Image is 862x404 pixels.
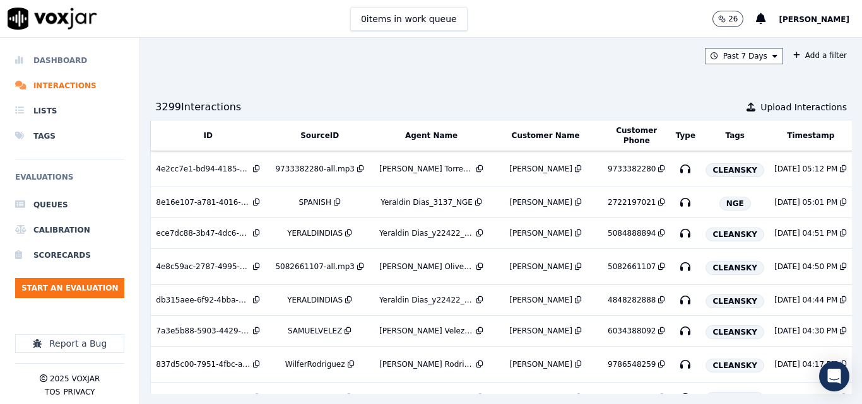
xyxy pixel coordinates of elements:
div: [PERSON_NAME] [509,359,572,369]
span: CLEANSKY [706,261,764,275]
div: [PERSON_NAME] [509,262,572,272]
span: CLEANSKY [706,163,764,177]
div: [PERSON_NAME] [509,326,572,336]
div: [PERSON_NAME] Angulo_i13888_CLEANSKY [379,393,474,403]
div: [DATE] 04:50 PM [774,262,837,272]
div: YERALDINDIAS [287,228,343,238]
div: [DATE] 05:12 PM [774,164,837,174]
span: Upload Interactions [760,101,847,113]
span: CLEANSKY [706,359,764,372]
div: 3299 Interaction s [155,100,241,115]
a: Dashboard [15,48,124,73]
div: 7a3e5b88-5903-4429-b21d-5cfb412f9ce4 [156,326,251,336]
a: Calibration [15,217,124,243]
div: YERALDINDIAS [287,295,343,305]
div: Yeraldin Dias_y22422_CLEANSKY [379,295,474,305]
div: [DATE] 04:10 PM [774,393,837,403]
div: [DATE] 04:51 PM [774,228,837,238]
button: Privacy [63,387,95,397]
div: [PERSON_NAME] [509,228,572,238]
button: Agent Name [405,130,458,141]
div: 4848282888 [608,295,656,305]
button: ID [204,130,213,141]
div: [PERSON_NAME] [509,164,572,174]
div: 4e2cc7e1-bd94-4185-a7c1-c36bd7657b07 [156,164,251,174]
div: [PERSON_NAME] Torres_a27399_CLEANSKY [379,164,474,174]
div: fd85bd22-9521-4f39-ac36-4bde74133b99 [156,393,251,403]
div: [PERSON_NAME] Velez_s13897_CLEANSKY [379,326,474,336]
button: SourceID [300,130,339,141]
a: Interactions [15,73,124,98]
div: 8489868753 [608,393,656,403]
div: 9733382280 [608,164,656,174]
div: 4e8c59ac-2787-4995-b0e3-908f17058c63 [156,262,251,272]
button: Upload Interactions [747,101,847,113]
button: TOS [45,387,60,397]
button: Report a Bug [15,334,124,353]
span: CLEANSKY [706,325,764,339]
div: SAMUELVELEZ [288,326,342,336]
div: Yeraldin Dias_y22422_CLEANSKY [379,228,474,238]
button: Timestamp [787,130,834,141]
div: [PERSON_NAME] [509,197,572,207]
p: 26 [728,14,738,24]
span: NGE [719,197,751,211]
a: Scorecards [15,243,124,268]
div: Yeraldin Dias_3137_NGE [381,197,473,207]
div: [DATE] 04:17 PM [774,359,837,369]
div: 837d5c00-7951-4fbc-a490-7114ad4750ca [156,359,251,369]
a: Tags [15,124,124,149]
div: [DATE] 05:01 PM [774,197,837,207]
div: [PERSON_NAME] Rodriguez_w28524_CLEANSKY [379,359,474,369]
button: Add a filter [788,48,852,63]
button: 26 [712,11,743,27]
div: [DATE] 04:30 PM [774,326,837,336]
a: Queues [15,192,124,217]
div: ece7dc88-3b47-4dc6-a415-5b37708e1207 [156,228,251,238]
button: Type [676,130,695,141]
div: [DATE] 04:44 PM [774,295,837,305]
div: [PERSON_NAME] [509,295,572,305]
span: [PERSON_NAME] [779,15,849,24]
div: 6034388092 [608,326,656,336]
div: SPANISH [298,197,331,207]
button: Past 7 Days [705,48,783,64]
div: 9733382280-all.mp3 [275,164,354,174]
div: db315aee-6f92-4bba-b6f6-c78ed998c6e6 [156,295,251,305]
a: Lists [15,98,124,124]
button: [PERSON_NAME] [779,11,862,26]
div: WilferRodriguez [285,359,345,369]
div: 5082661107-all.mp3 [275,262,354,272]
div: [PERSON_NAME] [509,393,572,403]
div: 2722197021 [608,197,656,207]
button: 26 [712,11,756,27]
div: [PERSON_NAME] Oliveros_f25264_CLEANSKY [379,262,474,272]
button: Start an Evaluation [15,278,124,298]
div: 8e16e107-a781-4016-a0a3-db745b1e5c99 [156,197,251,207]
span: CLEANSKY [706,294,764,308]
div: Open Intercom Messenger [819,361,849,391]
div: 5082661107 [608,262,656,272]
p: 2025 Voxjar [50,374,100,384]
div: IsabellaAngulo [287,393,343,403]
button: 0items in work queue [350,7,468,31]
h6: Evaluations [15,170,124,192]
div: 9786548259 [608,359,656,369]
div: 5084888894 [608,228,656,238]
img: voxjar logo [8,8,97,30]
button: Tags [726,130,745,141]
button: Customer Phone [608,125,665,146]
button: Customer Name [512,130,580,141]
span: CLEANSKY [706,228,764,241]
